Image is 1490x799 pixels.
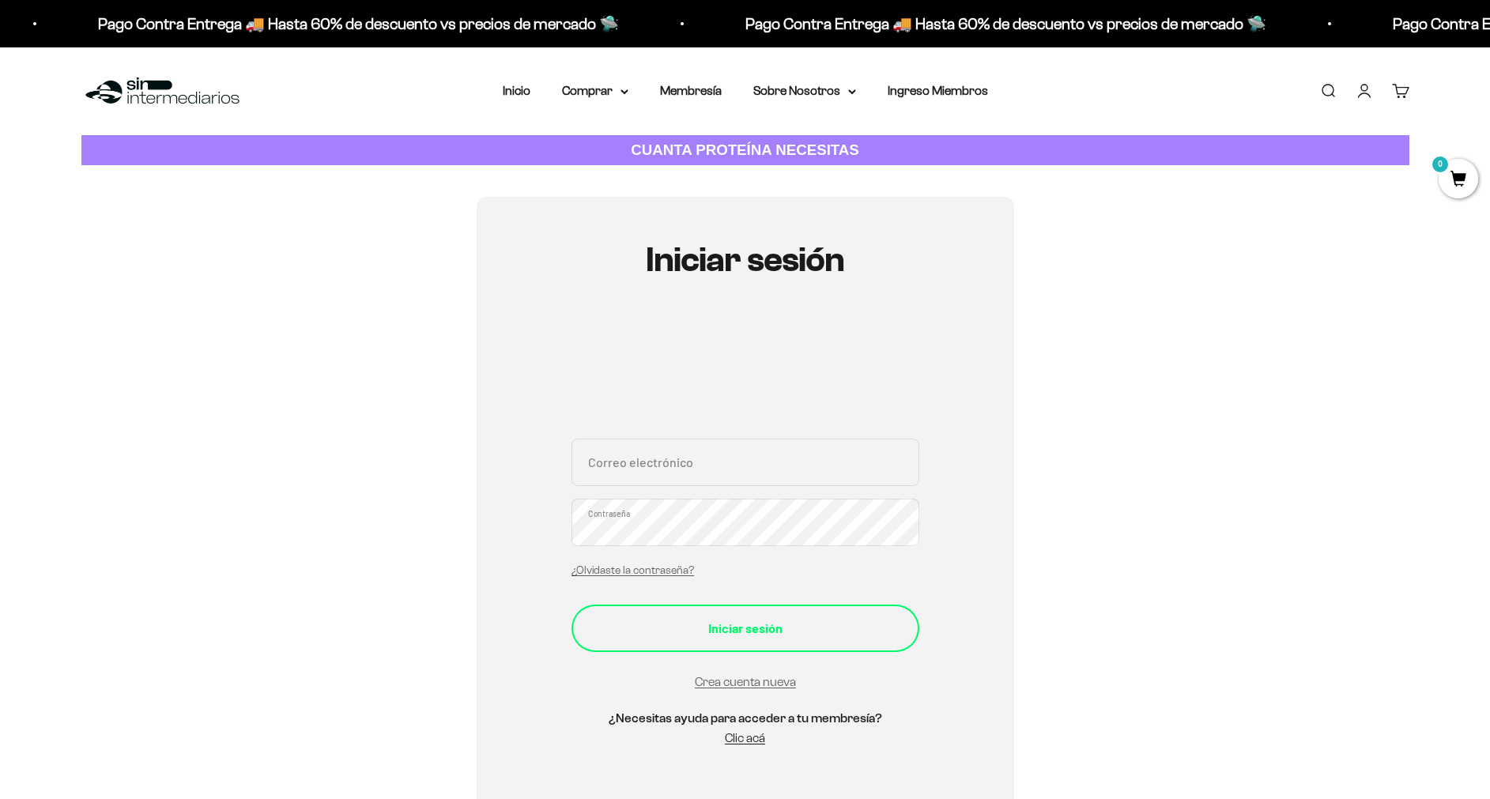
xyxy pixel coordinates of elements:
strong: CUANTA PROTEÍNA NECESITAS [631,141,859,158]
a: Inicio [503,84,530,97]
p: Pago Contra Entrega 🚚 Hasta 60% de descuento vs precios de mercado 🛸 [474,11,995,36]
h5: ¿Necesitas ayuda para acceder a tu membresía? [571,708,919,729]
iframe: Social Login Buttons [571,326,919,420]
summary: Comprar [562,81,628,101]
button: Iniciar sesión [571,605,919,652]
a: CUANTA PROTEÍNA NECESITAS [81,135,1409,166]
a: Clic acá [725,731,765,744]
h1: Iniciar sesión [571,241,919,279]
div: Iniciar sesión [603,618,888,639]
a: ¿Olvidaste la contraseña? [571,564,694,576]
a: Ingreso Miembros [888,84,988,97]
summary: Sobre Nosotros [753,81,856,101]
a: Membresía [660,84,722,97]
a: Crea cuenta nueva [695,675,796,688]
mark: 0 [1431,155,1450,174]
a: 0 [1439,171,1478,189]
